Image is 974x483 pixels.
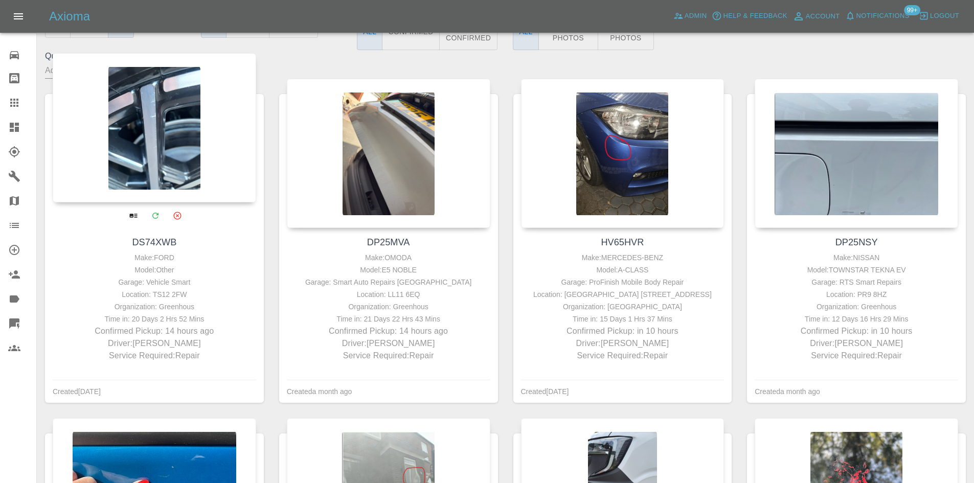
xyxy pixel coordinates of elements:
div: Time in: 21 Days 22 Hrs 43 Mins [289,313,488,325]
span: Help & Feedback [723,10,787,22]
div: Organization: [GEOGRAPHIC_DATA] [524,301,722,313]
span: Admin [685,10,707,22]
div: Make: FORD [55,251,254,264]
span: Account [806,11,840,22]
span: Logout [930,10,959,22]
a: DP25NSY [835,237,878,247]
div: Location: TS12 2FW [55,288,254,301]
div: Make: OMODA [289,251,488,264]
p: Service Required: Repair [757,350,956,362]
button: Help & Feedback [709,8,789,24]
div: Time in: 20 Days 2 Hrs 52 Mins [55,313,254,325]
span: 99+ [904,5,920,15]
p: Confirmed Pickup: 14 hours ago [55,325,254,337]
button: Notifications [843,8,912,24]
p: Driver: [PERSON_NAME] [757,337,956,350]
div: Organization: Greenhous [55,301,254,313]
div: Model: Other [55,264,254,276]
button: Open drawer [6,4,31,29]
div: Created a month ago [287,385,352,398]
p: Quoters: [45,50,186,62]
div: Location: PR9 8HZ [757,288,956,301]
button: Archive [167,205,188,226]
a: HV65HVR [601,237,644,247]
a: Admin [671,8,710,24]
div: Location: LL11 6EQ [289,288,488,301]
span: Notifications [856,10,910,22]
div: Organization: Greenhous [757,301,956,313]
div: Garage: RTS Smart Repairs [757,276,956,288]
p: Driver: [PERSON_NAME] [55,337,254,350]
input: Add quoter [45,62,170,78]
div: Created a month ago [755,385,820,398]
div: Garage: Smart Auto Repairs [GEOGRAPHIC_DATA] [289,276,488,288]
p: Driver: [PERSON_NAME] [289,337,488,350]
div: Location: [GEOGRAPHIC_DATA] [STREET_ADDRESS] [524,288,722,301]
p: Confirmed Pickup: in 10 hours [524,325,722,337]
div: Garage: ProFinish Mobile Body Repair [524,276,722,288]
p: Service Required: Repair [55,350,254,362]
a: DS74XWB [132,237,176,247]
div: Time in: 12 Days 16 Hrs 29 Mins [757,313,956,325]
div: Model: A-CLASS [524,264,722,276]
p: Driver: [PERSON_NAME] [524,337,722,350]
p: Confirmed Pickup: 14 hours ago [289,325,488,337]
p: Service Required: Repair [289,350,488,362]
div: Model: E5 NOBLE [289,264,488,276]
div: Created [DATE] [53,385,101,398]
div: Model: TOWNSTAR TEKNA EV [757,264,956,276]
a: Modify [145,205,166,226]
div: Make: MERCEDES-BENZ [524,251,722,264]
div: Make: NISSAN [757,251,956,264]
h5: Axioma [49,8,90,25]
p: Service Required: Repair [524,350,722,362]
p: Confirmed Pickup: in 10 hours [757,325,956,337]
button: Logout [916,8,962,24]
div: Time in: 15 Days 1 Hrs 37 Mins [524,313,722,325]
div: Organization: Greenhous [289,301,488,313]
div: Garage: Vehicle Smart [55,276,254,288]
a: DP25MVA [367,237,410,247]
a: Account [790,8,843,25]
div: Created [DATE] [521,385,569,398]
a: View [123,205,144,226]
